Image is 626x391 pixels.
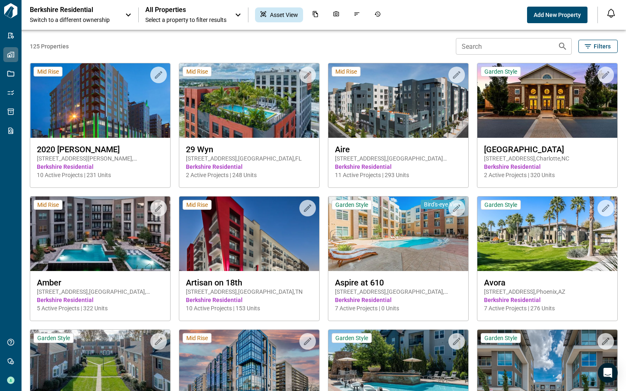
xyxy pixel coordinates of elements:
span: Filters [594,42,611,50]
button: Open notification feed [604,7,618,20]
span: 10 Active Projects | 153 Units [186,304,313,312]
span: Garden Style [484,201,517,209]
span: 29 Wyn [186,144,313,154]
img: property-asset [477,63,617,138]
button: Search properties [554,38,571,55]
span: 7 Active Projects | 276 Units [484,304,611,312]
span: 10 Active Projects | 231 Units [37,171,164,179]
span: Select a property to filter results [145,16,226,24]
span: 11 Active Projects | 293 Units [335,171,462,179]
span: [STREET_ADDRESS] , Charlotte , NC [484,154,611,163]
span: Mid Rise [335,68,357,75]
span: [STREET_ADDRESS] , [GEOGRAPHIC_DATA] , [GEOGRAPHIC_DATA] [335,288,462,296]
span: [STREET_ADDRESS] , [GEOGRAPHIC_DATA][PERSON_NAME] , CA [335,154,462,163]
span: Berkshire Residential [335,296,462,304]
span: Aire [335,144,462,154]
span: Berkshire Residential [186,163,313,171]
span: Mid Rise [186,68,208,75]
span: 7 Active Projects | 0 Units [335,304,462,312]
span: Bird's-eye View [424,201,462,208]
img: property-asset [30,63,170,138]
span: [GEOGRAPHIC_DATA] [484,144,611,154]
img: property-asset [328,63,468,138]
span: 125 Properties [30,42,453,50]
span: Avora [484,278,611,288]
span: All Properties [145,6,226,14]
div: Photos [328,7,344,22]
img: property-asset [179,197,319,271]
span: Artisan on 18th [186,278,313,288]
span: Asset View [270,11,298,19]
span: Aspire at 610 [335,278,462,288]
button: Add New Property [527,7,587,23]
span: Mid Rise [37,201,59,209]
span: Berkshire Residential [484,296,611,304]
span: Mid Rise [186,334,208,342]
img: property-asset [179,63,319,138]
span: 2020 [PERSON_NAME] [37,144,164,154]
div: Asset View [255,7,303,22]
img: property-asset [30,197,170,271]
img: property-asset [328,197,468,271]
span: Garden Style [484,68,517,75]
span: Garden Style [335,201,368,209]
span: Mid Rise [186,201,208,209]
span: Garden Style [484,334,517,342]
span: Berkshire Residential [37,163,164,171]
button: Filters [578,40,618,53]
span: Berkshire Residential [37,296,164,304]
div: Open Intercom Messenger [598,363,618,383]
span: Berkshire Residential [484,163,611,171]
span: Berkshire Residential [186,296,313,304]
p: Berkshire Residential [30,6,104,14]
span: Switch to a different ownership [30,16,117,24]
span: Mid Rise [37,68,59,75]
div: Documents [307,7,324,22]
span: Garden Style [37,334,70,342]
span: Berkshire Residential [335,163,462,171]
span: Amber [37,278,164,288]
div: Issues & Info [349,7,365,22]
span: 2 Active Projects | 248 Units [186,171,313,179]
span: Garden Style [335,334,368,342]
span: [STREET_ADDRESS] , Phoenix , AZ [484,288,611,296]
span: [STREET_ADDRESS][PERSON_NAME] , [GEOGRAPHIC_DATA] , CO [37,154,164,163]
span: [STREET_ADDRESS] , [GEOGRAPHIC_DATA] , TN [186,288,313,296]
span: Add New Property [534,11,581,19]
img: property-asset [477,197,617,271]
div: Job History [369,7,386,22]
span: 5 Active Projects | 322 Units [37,304,164,312]
span: 2 Active Projects | 320 Units [484,171,611,179]
span: [STREET_ADDRESS] , [GEOGRAPHIC_DATA] , [GEOGRAPHIC_DATA] [37,288,164,296]
span: [STREET_ADDRESS] , [GEOGRAPHIC_DATA] , FL [186,154,313,163]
